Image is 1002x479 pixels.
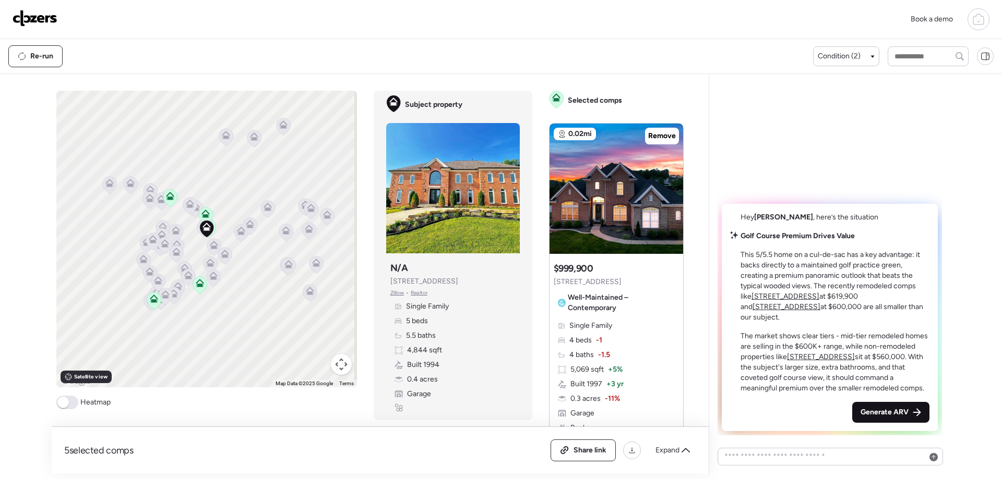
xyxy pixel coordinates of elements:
span: 0.02mi [568,129,592,139]
span: [STREET_ADDRESS] [390,276,458,287]
span: Subject property [405,100,462,110]
a: [STREET_ADDRESS] [753,302,820,311]
span: Satellite view [74,373,108,381]
span: Hey , here’s the situation [741,213,878,222]
a: Open this area in Google Maps (opens a new window) [59,374,93,387]
span: Single Family [406,301,449,312]
span: -11% [605,394,620,404]
span: 5,069 sqft [570,364,604,375]
span: 0.4 acres [407,374,438,385]
span: Heatmap [80,397,111,408]
span: Map Data ©2025 Google [276,380,333,386]
span: Share link [574,445,606,456]
span: Built 1997 [570,379,602,389]
span: 4 beds [569,335,592,346]
span: [PERSON_NAME] [754,213,813,222]
span: Well-Maintained – Contemporary [568,292,675,313]
span: [STREET_ADDRESS] [554,277,622,287]
span: 5.5 baths [406,330,436,341]
span: Condition (2) [818,51,861,62]
span: 4,844 sqft [407,345,442,355]
span: -1.5 [598,350,610,360]
span: + 5% [608,364,623,375]
strong: Golf Course Premium Drives Value [741,231,855,240]
span: Realtor [411,289,427,297]
button: Map camera controls [331,354,352,375]
span: • [406,289,409,297]
span: Generate ARV [861,407,909,417]
span: Selected comps [568,95,622,106]
img: Logo [13,10,57,27]
a: [STREET_ADDRESS] [751,292,819,301]
a: Terms (opens in new tab) [339,380,354,386]
span: 5 selected comps [64,444,134,457]
span: Expand [655,445,679,456]
h3: $999,900 [554,262,593,275]
h3: N/A [390,262,408,274]
a: [STREET_ADDRESS] [787,352,855,361]
span: 5 beds [406,316,428,326]
p: The market shows clear tiers - mid-tier remodeled homes are selling in the $600K+ range, while no... [741,331,929,394]
span: Garage [407,389,431,399]
span: Single Family [569,321,612,331]
span: Garage [570,408,594,419]
span: 4 baths [569,350,594,360]
span: Re-run [30,51,53,62]
span: Zillow [390,289,404,297]
span: Book a demo [911,15,953,23]
span: -1 [596,335,602,346]
span: Pool [570,423,584,433]
span: + 3 yr [606,379,624,389]
img: Google [59,374,93,387]
p: This 5/5.5 home on a cul-de-sac has a key advantage: it backs directly to a maintained golf pract... [741,250,929,323]
span: Remove [648,131,676,141]
span: Built 1994 [407,360,439,370]
span: 0.3 acres [570,394,601,404]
